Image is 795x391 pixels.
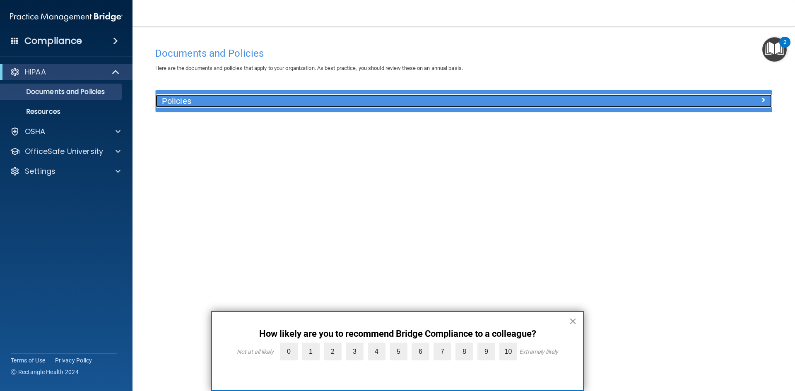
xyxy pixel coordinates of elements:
h5: Policies [162,96,612,106]
label: 5 [390,343,407,360]
div: Extremely likely [519,348,558,355]
p: Documents and Policies [5,88,118,96]
label: 10 [499,343,517,360]
label: 2 [324,343,342,360]
span: Ⓒ Rectangle Health 2024 [11,368,79,376]
p: Settings [25,166,55,176]
label: 4 [368,343,385,360]
p: Resources [5,108,118,116]
label: 7 [434,343,451,360]
p: OSHA [25,127,46,137]
label: 6 [412,343,429,360]
button: Open Resource Center, 2 new notifications [762,37,787,62]
label: 1 [302,343,320,360]
div: Not at all likely [237,348,274,355]
label: 0 [280,343,298,360]
div: 2 [783,42,786,53]
img: PMB logo [10,9,123,25]
button: Close [569,314,577,328]
p: How likely are you to recommend Bridge Compliance to a colleague? [229,329,566,339]
label: 8 [455,343,473,360]
label: 3 [346,343,364,360]
p: HIPAA [25,67,46,77]
label: 9 [477,343,495,360]
a: Privacy Policy [55,356,92,365]
a: Terms of Use [11,356,45,365]
h4: Compliance [24,35,82,47]
span: Here are the documents and policies that apply to your organization. As best practice, you should... [155,65,463,71]
p: OfficeSafe University [25,146,103,156]
h4: Documents and Policies [155,48,772,59]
